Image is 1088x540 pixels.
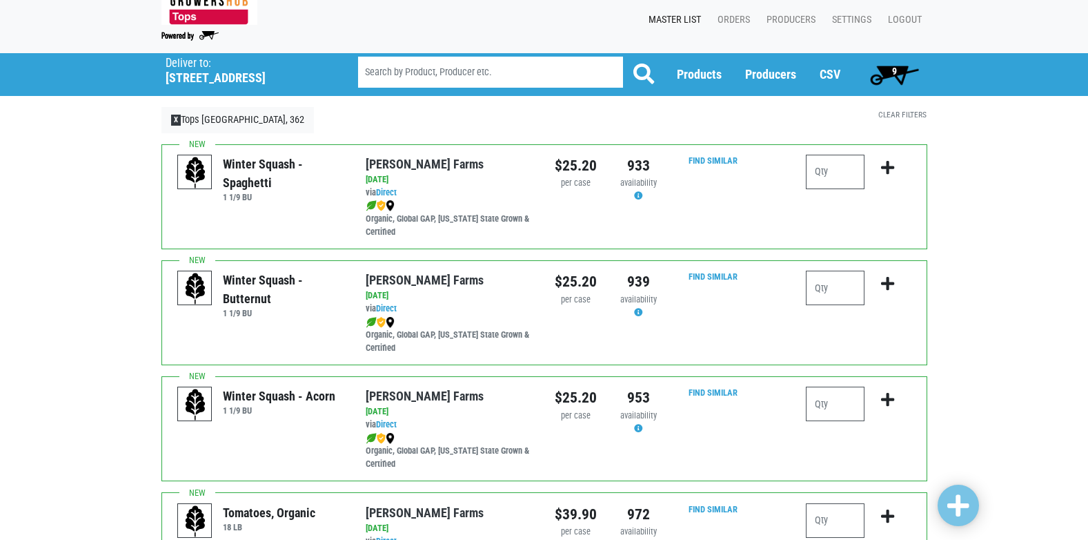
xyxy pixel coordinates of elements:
img: map_marker-0e94453035b3232a4d21701695807de9.png [386,200,395,211]
a: Direct [376,303,397,314]
a: Find Similar [689,387,738,398]
p: Deliver to: [166,57,323,70]
img: safety-e55c860ca8c00a9c171001a62a92dabd.png [377,317,386,328]
span: 9 [892,66,897,77]
span: availability [620,410,657,421]
h6: 1 1/9 BU [223,308,345,318]
img: leaf-e5c59151409436ccce96b2ca1b28e03c.png [366,317,377,328]
div: 953 [617,387,660,409]
a: [PERSON_NAME] Farms [366,273,484,287]
span: Tops Nottingham, 362 (620 Nottingham Rd, Syracuse, NY 13210, USA) [166,53,333,86]
a: Find Similar [689,155,738,166]
div: Tomatoes, Organic [223,503,315,522]
div: $39.90 [555,503,597,525]
a: XTops [GEOGRAPHIC_DATA], 362 [161,107,315,133]
input: Qty [806,503,864,538]
img: placeholder-variety-43d6402dacf2d531de610a020419775a.svg [178,271,212,306]
span: availability [620,177,657,188]
span: availability [620,526,657,537]
img: safety-e55c860ca8c00a9c171001a62a92dabd.png [377,433,386,444]
div: [DATE] [366,173,533,186]
span: availability [620,294,657,305]
a: Master List [637,7,706,33]
input: Qty [806,155,864,189]
div: [DATE] [366,405,533,418]
div: via [366,186,533,200]
div: per case [555,293,597,307]
img: leaf-e5c59151409436ccce96b2ca1b28e03c.png [366,433,377,444]
a: Logout [877,7,927,33]
a: Settings [821,7,877,33]
div: 939 [617,271,660,293]
a: Clear Filters [878,110,927,119]
div: Winter Squash - Butternut [223,271,345,308]
span: X [171,115,181,126]
h5: [STREET_ADDRESS] [166,70,323,86]
a: Producers [745,67,796,81]
img: safety-e55c860ca8c00a9c171001a62a92dabd.png [377,200,386,211]
div: per case [555,409,597,423]
a: 9 [864,61,925,88]
img: leaf-e5c59151409436ccce96b2ca1b28e03c.png [366,200,377,211]
div: per case [555,177,597,190]
div: $25.20 [555,271,597,293]
a: [PERSON_NAME] Farms [366,157,484,171]
div: per case [555,525,597,539]
input: Search by Product, Producer etc. [358,57,623,88]
div: Organic, Global GAP, [US_STATE] State Grown & Certified [366,316,533,355]
div: 933 [617,155,660,177]
a: [PERSON_NAME] Farms [366,389,484,403]
div: 972 [617,503,660,525]
div: [DATE] [366,289,533,302]
h6: 18 LB [223,522,315,532]
div: $25.20 [555,387,597,409]
div: Winter Squash - Spaghetti [223,155,345,192]
div: via [366,302,533,316]
a: CSV [820,67,840,81]
h6: 1 1/9 BU [223,192,345,202]
a: [PERSON_NAME] Farms [366,505,484,520]
img: placeholder-variety-43d6402dacf2d531de610a020419775a.svg [178,155,212,190]
div: $25.20 [555,155,597,177]
div: [DATE] [366,522,533,535]
input: Qty [806,387,864,421]
a: Find Similar [689,504,738,514]
a: Products [677,67,722,81]
img: placeholder-variety-43d6402dacf2d531de610a020419775a.svg [178,387,212,422]
input: Qty [806,271,864,305]
img: Powered by Big Wheelbarrow [161,31,219,41]
div: Organic, Global GAP, [US_STATE] State Grown & Certified [366,432,533,471]
a: Direct [376,187,397,197]
img: map_marker-0e94453035b3232a4d21701695807de9.png [386,317,395,328]
a: Find Similar [689,271,738,282]
a: Direct [376,419,397,430]
img: placeholder-variety-43d6402dacf2d531de610a020419775a.svg [178,504,212,539]
div: via [366,418,533,432]
img: map_marker-0e94453035b3232a4d21701695807de9.png [386,433,395,444]
h6: 1 1/9 BU [223,405,335,416]
div: Winter Squash - Acorn [223,387,335,405]
a: Producers [755,7,821,33]
a: Orders [706,7,755,33]
div: Organic, Global GAP, [US_STATE] State Grown & Certified [366,200,533,239]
